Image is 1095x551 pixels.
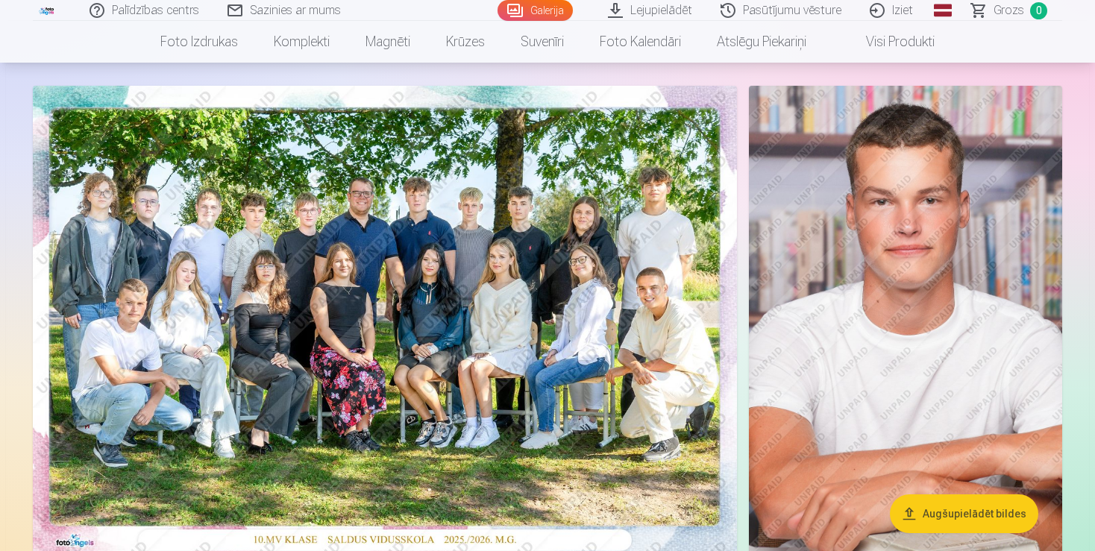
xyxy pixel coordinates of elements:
a: Suvenīri [503,21,582,63]
a: Magnēti [348,21,428,63]
a: Komplekti [256,21,348,63]
span: Grozs [994,1,1024,19]
img: /fa1 [39,6,55,15]
span: 0 [1030,2,1047,19]
a: Visi produkti [824,21,953,63]
button: Augšupielādēt bildes [890,494,1038,533]
a: Krūzes [428,21,503,63]
a: Foto kalendāri [582,21,699,63]
a: Atslēgu piekariņi [699,21,824,63]
a: Foto izdrukas [142,21,256,63]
